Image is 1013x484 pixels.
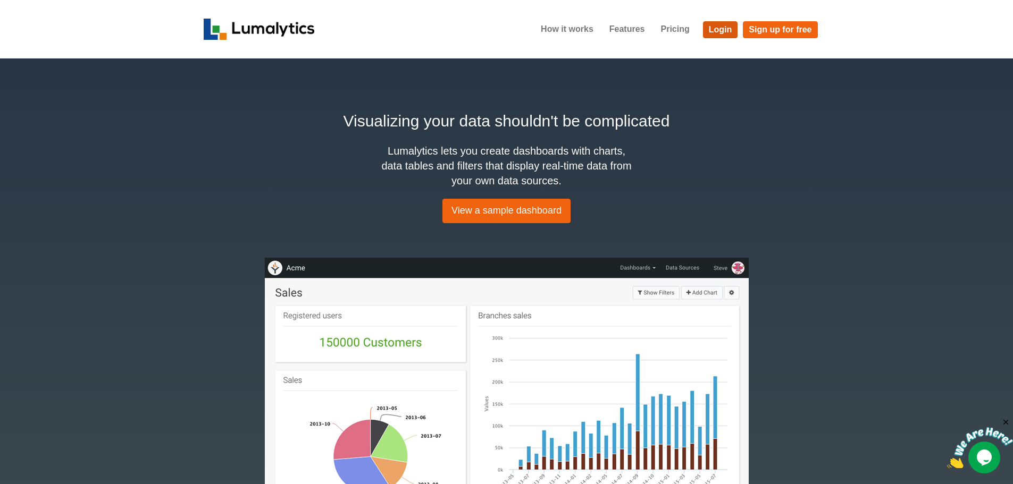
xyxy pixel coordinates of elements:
[533,16,601,43] a: How it works
[703,21,738,38] a: Login
[204,19,315,40] img: logo_v2-f34f87db3d4d9f5311d6c47995059ad6168825a3e1eb260e01c8041e89355404.png
[204,109,810,133] h2: Visualizing your data shouldn't be complicated
[743,21,817,38] a: Sign up for free
[442,199,571,223] a: View a sample dashboard
[652,16,697,43] a: Pricing
[379,143,634,188] h4: Lumalytics lets you create dashboards with charts, data tables and filters that display real-time...
[947,418,1013,468] iframe: chat widget
[601,16,653,43] a: Features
